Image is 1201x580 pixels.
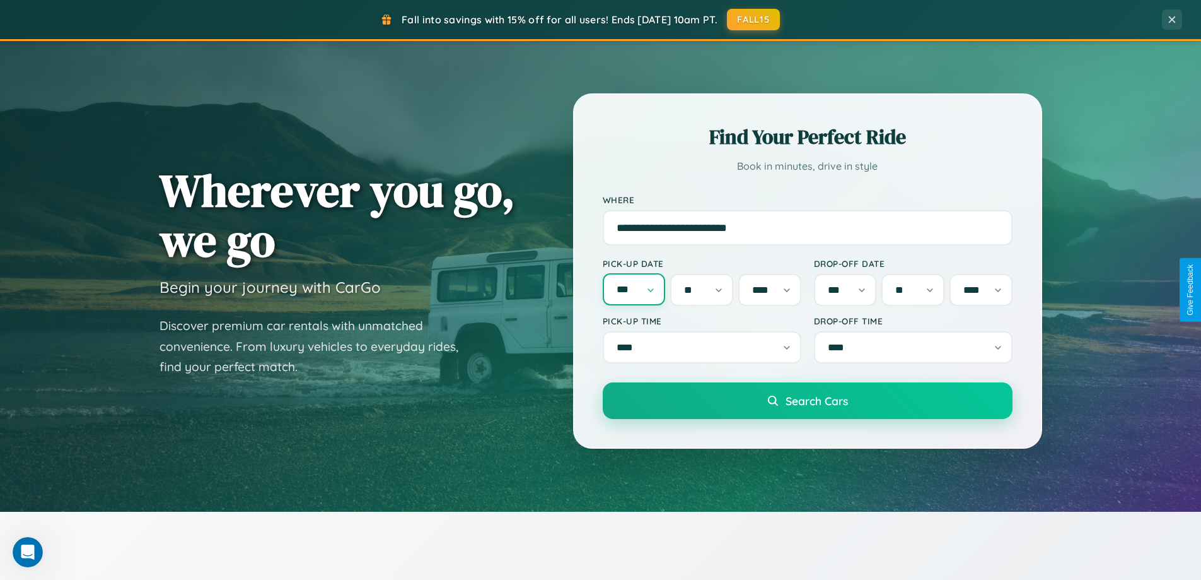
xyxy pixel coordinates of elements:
[786,394,848,408] span: Search Cars
[160,165,515,265] h1: Wherever you go, we go
[603,123,1012,151] h2: Find Your Perfect Ride
[160,316,475,377] p: Discover premium car rentals with unmatched convenience. From luxury vehicles to everyday rides, ...
[814,316,1012,326] label: Drop-off Time
[13,537,43,567] iframe: Intercom live chat
[402,13,717,26] span: Fall into savings with 15% off for all users! Ends [DATE] 10am PT.
[160,278,381,297] h3: Begin your journey with CarGo
[603,316,801,326] label: Pick-up Time
[603,157,1012,175] p: Book in minutes, drive in style
[603,258,801,269] label: Pick-up Date
[814,258,1012,269] label: Drop-off Date
[603,194,1012,205] label: Where
[727,9,780,30] button: FALL15
[1186,264,1195,316] div: Give Feedback
[603,382,1012,419] button: Search Cars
